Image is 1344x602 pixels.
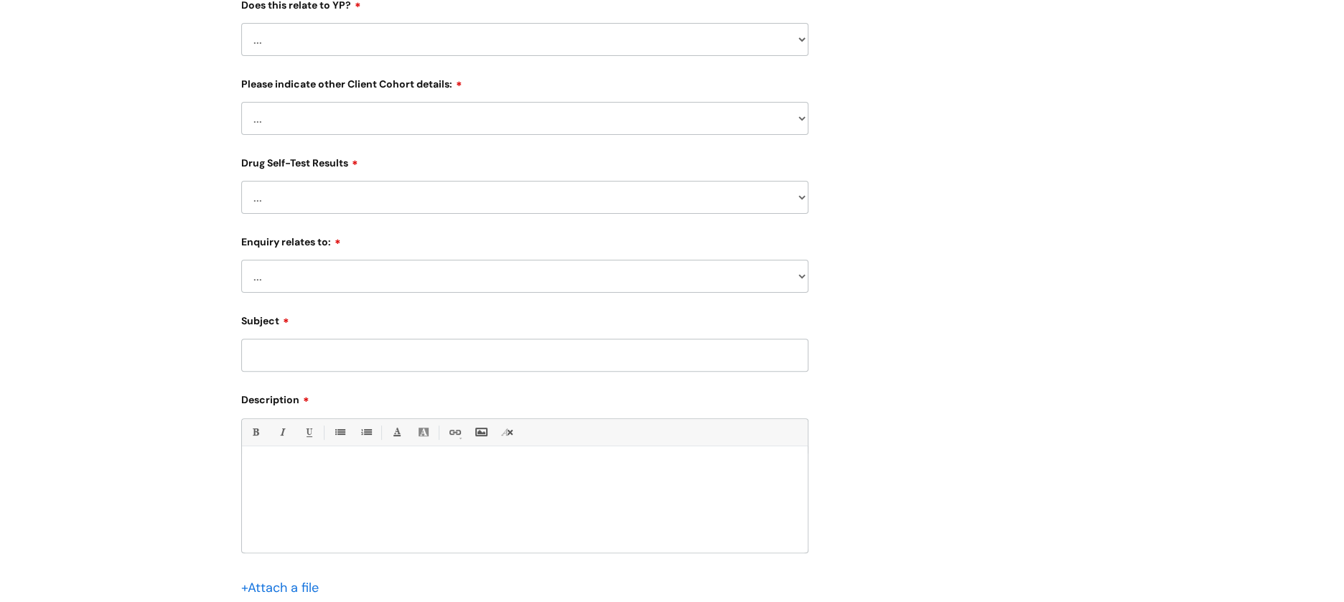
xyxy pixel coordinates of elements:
a: 1. Ordered List (Ctrl-Shift-8) [357,423,375,441]
div: Attach a file [241,576,327,599]
label: Drug Self-Test Results [241,152,808,169]
a: Insert Image... [472,423,490,441]
a: Italic (Ctrl-I) [273,423,291,441]
label: Enquiry relates to: [241,231,808,248]
a: Font Color [388,423,406,441]
label: Subject [241,310,808,327]
a: • Unordered List (Ctrl-Shift-7) [330,423,348,441]
label: Description [241,389,808,406]
a: Remove formatting (Ctrl-\) [498,423,516,441]
a: Bold (Ctrl-B) [246,423,264,441]
a: Link [445,423,463,441]
label: Please indicate other Client Cohort details: [241,73,808,90]
a: Underline(Ctrl-U) [299,423,317,441]
a: Back Color [414,423,432,441]
span: + [241,579,248,596]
